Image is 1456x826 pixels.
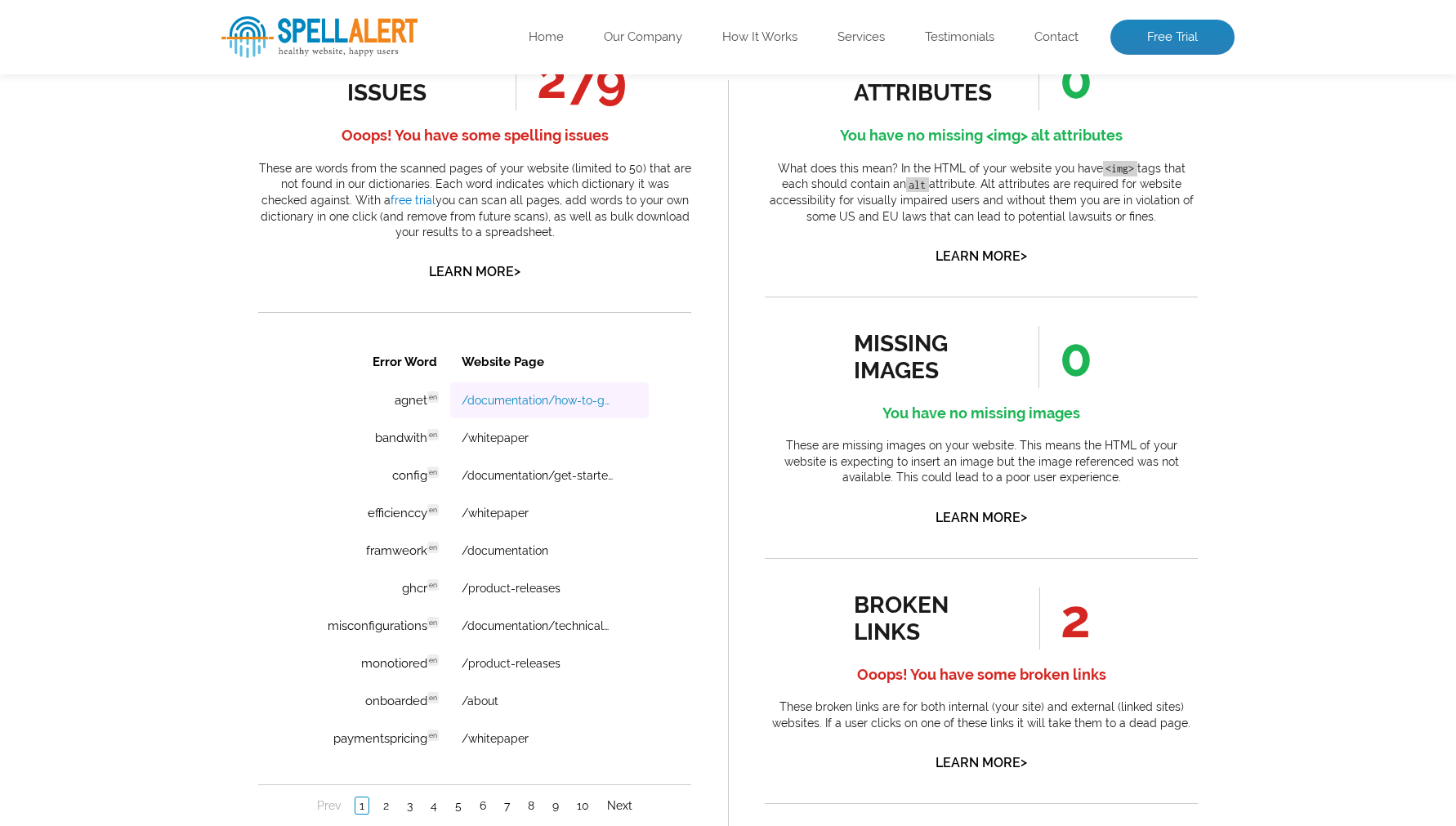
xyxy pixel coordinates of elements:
[258,161,691,241] p: These are words from the scanned pages of your website (limited to 50) that are not found in our ...
[765,161,1198,225] p: What does this mean? In the HTML of your website you have tags that each should contain an attrib...
[8,125,425,136] span: Want to view
[208,233,223,251] a: 1
[221,16,418,58] img: SpellAlert
[906,177,929,193] code: alt
[765,662,1198,688] h4: Ooops! You have some broken links
[837,29,885,46] a: Services
[2,2,205,39] th: Broken Link
[1021,751,1027,774] span: >
[1110,20,1235,56] a: Free Trial
[765,438,1198,486] p: These are missing images on your website. This means the HTML of your website is expecting to ins...
[345,456,378,472] a: Next
[1039,587,1091,650] span: 2
[936,510,1027,525] a: Learn More>
[1021,244,1027,267] span: >
[8,125,425,157] h3: All Results?
[854,330,1002,384] div: missing images
[765,123,1198,149] h4: You have no missing <img> alt attributes
[936,248,1027,264] a: Learn More>
[514,260,520,283] span: >
[347,52,495,106] div: spelling issues
[258,123,691,149] h4: Ooops! You have some spelling issues
[207,2,346,39] th: Website Page
[854,52,1002,106] div: missing alt attributes
[854,592,1002,645] div: broken links
[56,52,194,65] a: /get-started/introduction
[1103,161,1137,176] code: <img>
[1021,506,1027,529] span: >
[266,456,280,472] a: 8
[529,29,564,46] a: Home
[218,52,225,65] a: /
[936,755,1027,770] a: Learn More>
[765,400,1198,426] h4: You have no missing images
[516,48,627,110] span: 279
[391,194,435,207] a: free trial
[1034,29,1079,46] a: Contact
[1038,48,1092,110] span: 0
[150,173,284,201] a: Get Free Trial
[722,29,797,46] a: How It Works
[429,264,520,279] a: Learn More>
[315,456,335,472] a: 10
[925,29,994,46] a: Testimonials
[604,29,682,46] a: Our Company
[290,456,305,472] a: 9
[765,699,1198,731] p: These broken links are for both internal (your site) and external (linked sites) websites. If a u...
[1038,326,1092,388] span: 0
